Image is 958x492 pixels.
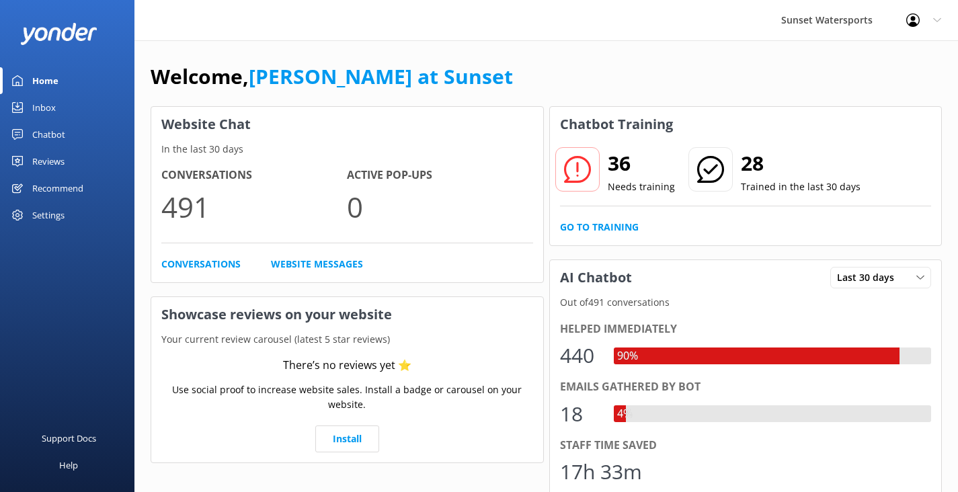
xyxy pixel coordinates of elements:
[151,142,543,157] p: In the last 30 days
[271,257,363,272] a: Website Messages
[20,23,97,45] img: yonder-white-logo.png
[32,94,56,121] div: Inbox
[32,175,83,202] div: Recommend
[560,321,932,338] div: Helped immediately
[59,452,78,479] div: Help
[608,147,675,179] h2: 36
[32,148,65,175] div: Reviews
[347,167,532,184] h4: Active Pop-ups
[283,357,411,374] div: There’s no reviews yet ⭐
[560,378,932,396] div: Emails gathered by bot
[741,147,861,179] h2: 28
[614,405,635,423] div: 4%
[550,260,642,295] h3: AI Chatbot
[560,437,932,454] div: Staff time saved
[151,297,543,332] h3: Showcase reviews on your website
[42,425,96,452] div: Support Docs
[550,295,942,310] p: Out of 491 conversations
[161,184,347,229] p: 491
[161,167,347,184] h4: Conversations
[151,60,513,93] h1: Welcome,
[151,107,543,142] h3: Website Chat
[560,220,639,235] a: Go to Training
[32,202,65,229] div: Settings
[560,398,600,430] div: 18
[837,270,902,285] span: Last 30 days
[550,107,683,142] h3: Chatbot Training
[249,63,513,90] a: [PERSON_NAME] at Sunset
[560,456,642,488] div: 17h 33m
[151,332,543,347] p: Your current review carousel (latest 5 star reviews)
[161,382,533,413] p: Use social proof to increase website sales. Install a badge or carousel on your website.
[32,67,58,94] div: Home
[614,347,641,365] div: 90%
[161,257,241,272] a: Conversations
[560,339,600,372] div: 440
[315,425,379,452] a: Install
[32,121,65,148] div: Chatbot
[741,179,861,194] p: Trained in the last 30 days
[347,184,532,229] p: 0
[608,179,675,194] p: Needs training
